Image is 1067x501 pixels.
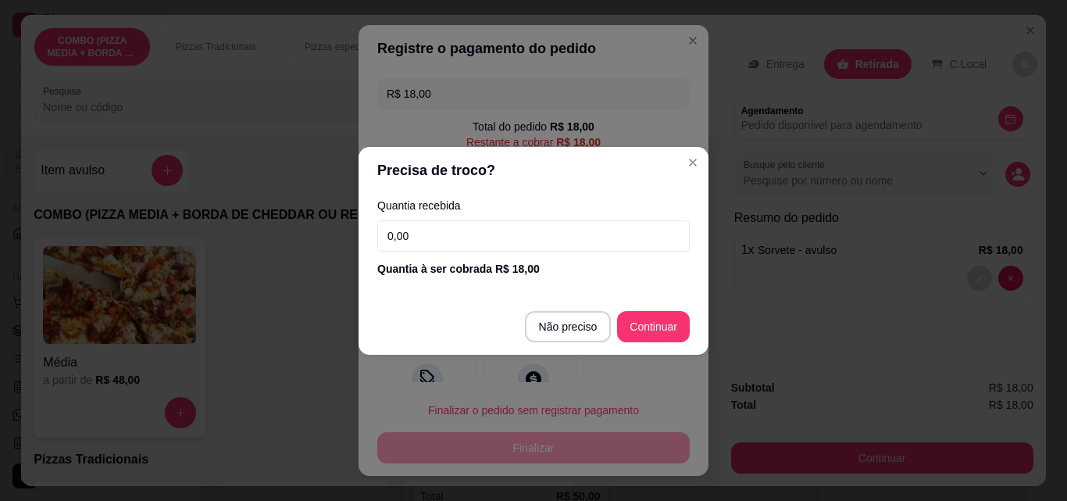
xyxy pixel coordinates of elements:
[680,150,705,175] button: Close
[525,311,612,342] button: Não preciso
[359,147,708,194] header: Precisa de troco?
[617,311,690,342] button: Continuar
[377,200,690,211] label: Quantia recebida
[377,261,690,277] div: Quantia à ser cobrada R$ 18,00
